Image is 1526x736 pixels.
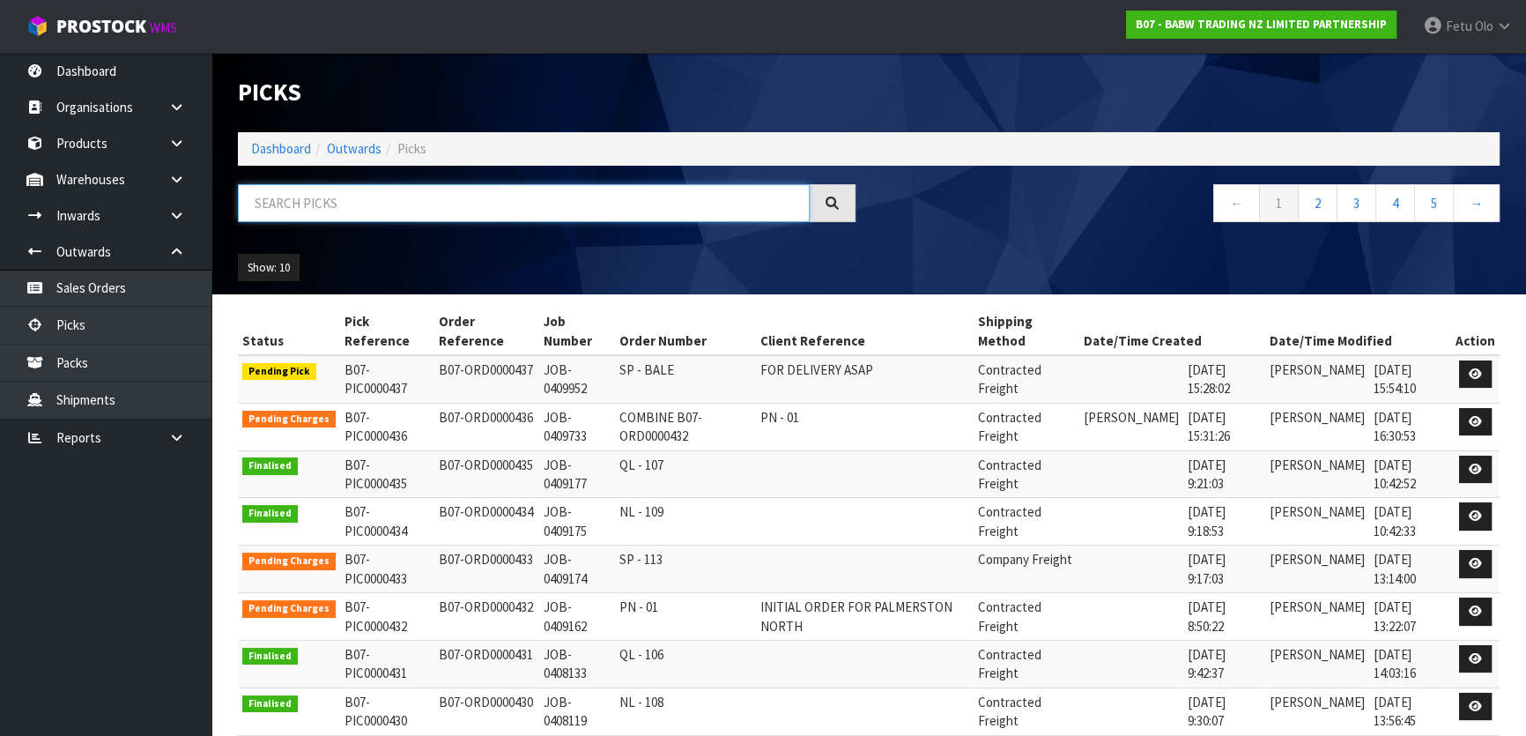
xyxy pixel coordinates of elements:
[434,355,539,403] td: B07-ORD0000437
[242,457,298,475] span: Finalised
[615,308,756,355] th: Order Number
[242,505,298,523] span: Finalised
[539,403,615,450] td: JOB-0409733
[150,19,177,36] small: WMS
[756,593,974,641] td: INITIAL ORDER FOR PALMERSTON NORTH
[242,553,336,570] span: Pending Charges
[1414,184,1454,222] a: 5
[1298,184,1337,222] a: 2
[1265,450,1369,498] td: [PERSON_NAME]
[1369,640,1451,688] td: [DATE] 14:03:16
[434,403,539,450] td: B07-ORD0000436
[1369,593,1451,641] td: [DATE] 13:22:07
[539,308,615,355] th: Job Number
[1265,640,1369,688] td: [PERSON_NAME]
[978,361,1041,397] span: Contracted Freight
[1183,498,1265,546] td: [DATE] 9:18:53
[615,688,756,735] td: NL - 108
[242,695,298,713] span: Finalised
[1453,184,1500,222] a: →
[1369,498,1451,546] td: [DATE] 10:42:33
[340,308,435,355] th: Pick Reference
[539,593,615,641] td: JOB-0409162
[1265,308,1451,355] th: Date/Time Modified
[1369,688,1451,735] td: [DATE] 13:56:45
[978,598,1041,634] span: Contracted Freight
[1183,450,1265,498] td: [DATE] 9:21:03
[1265,688,1369,735] td: [PERSON_NAME]
[978,409,1041,444] span: Contracted Freight
[1183,593,1265,641] td: [DATE] 8:50:22
[539,688,615,735] td: JOB-0408119
[434,498,539,546] td: B07-ORD0000434
[1265,498,1369,546] td: [PERSON_NAME]
[1337,184,1376,222] a: 3
[615,355,756,403] td: SP - BALE
[1079,308,1265,355] th: Date/Time Created
[434,308,539,355] th: Order Reference
[539,640,615,688] td: JOB-0408133
[340,688,435,735] td: B07-PIC0000430
[251,140,311,157] a: Dashboard
[1451,308,1500,355] th: Action
[1446,18,1472,34] span: Fetu
[340,593,435,641] td: B07-PIC0000432
[434,593,539,641] td: B07-ORD0000432
[974,308,1078,355] th: Shipping Method
[1183,640,1265,688] td: [DATE] 9:42:37
[756,403,974,450] td: PN - 01
[882,184,1500,227] nav: Page navigation
[1369,546,1451,593] td: [DATE] 13:14:00
[238,308,340,355] th: Status
[978,694,1041,729] span: Contracted Freight
[340,640,435,688] td: B07-PIC0000431
[1126,11,1396,39] a: B07 - BABW TRADING NZ LIMITED PARTNERSHIP
[434,688,539,735] td: B07-ORD0000430
[242,600,336,618] span: Pending Charges
[340,403,435,450] td: B07-PIC0000436
[1265,593,1369,641] td: [PERSON_NAME]
[615,450,756,498] td: QL - 107
[539,546,615,593] td: JOB-0409174
[1259,184,1299,222] a: 1
[1369,355,1451,403] td: [DATE] 15:54:10
[756,308,974,355] th: Client Reference
[327,140,381,157] a: Outwards
[26,15,48,37] img: cube-alt.png
[978,503,1041,539] span: Contracted Freight
[1213,184,1260,222] a: ←
[1265,546,1369,593] td: [PERSON_NAME]
[1369,403,1451,450] td: [DATE] 16:30:53
[1183,355,1265,403] td: [DATE] 15:28:02
[434,450,539,498] td: B07-ORD0000435
[340,498,435,546] td: B07-PIC0000434
[1375,184,1415,222] a: 4
[1183,546,1265,593] td: [DATE] 9:17:03
[56,15,146,38] span: ProStock
[242,363,316,381] span: Pending Pick
[242,648,298,665] span: Finalised
[434,546,539,593] td: B07-ORD0000433
[340,355,435,403] td: B07-PIC0000437
[1265,355,1369,403] td: [PERSON_NAME]
[238,254,300,282] button: Show: 10
[539,498,615,546] td: JOB-0409175
[615,403,756,450] td: COMBINE B07-ORD0000432
[978,551,1072,568] span: Company Freight
[242,411,336,428] span: Pending Charges
[539,355,615,403] td: JOB-0409952
[615,640,756,688] td: QL - 106
[434,640,539,688] td: B07-ORD0000431
[1475,18,1493,34] span: Olo
[397,140,426,157] span: Picks
[1265,403,1369,450] td: [PERSON_NAME]
[1183,688,1265,735] td: [DATE] 9:30:07
[978,457,1041,492] span: Contracted Freight
[1079,403,1183,450] td: [PERSON_NAME]
[756,355,974,403] td: FOR DELIVERY ASAP
[615,593,756,641] td: PN - 01
[1136,17,1387,32] strong: B07 - BABW TRADING NZ LIMITED PARTNERSHIP
[615,546,756,593] td: SP - 113
[1183,403,1265,450] td: [DATE] 15:31:26
[238,79,856,106] h1: Picks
